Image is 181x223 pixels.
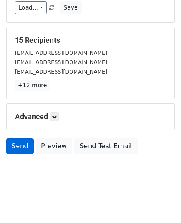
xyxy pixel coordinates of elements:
[15,112,166,121] h5: Advanced
[36,138,72,154] a: Preview
[74,138,137,154] a: Send Test Email
[60,1,81,14] button: Save
[15,59,107,65] small: [EMAIL_ADDRESS][DOMAIN_NAME]
[6,138,34,154] a: Send
[15,1,47,14] a: Load...
[15,69,107,75] small: [EMAIL_ADDRESS][DOMAIN_NAME]
[15,36,166,45] h5: 15 Recipients
[15,80,50,91] a: +12 more
[15,50,107,56] small: [EMAIL_ADDRESS][DOMAIN_NAME]
[140,183,181,223] iframe: Chat Widget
